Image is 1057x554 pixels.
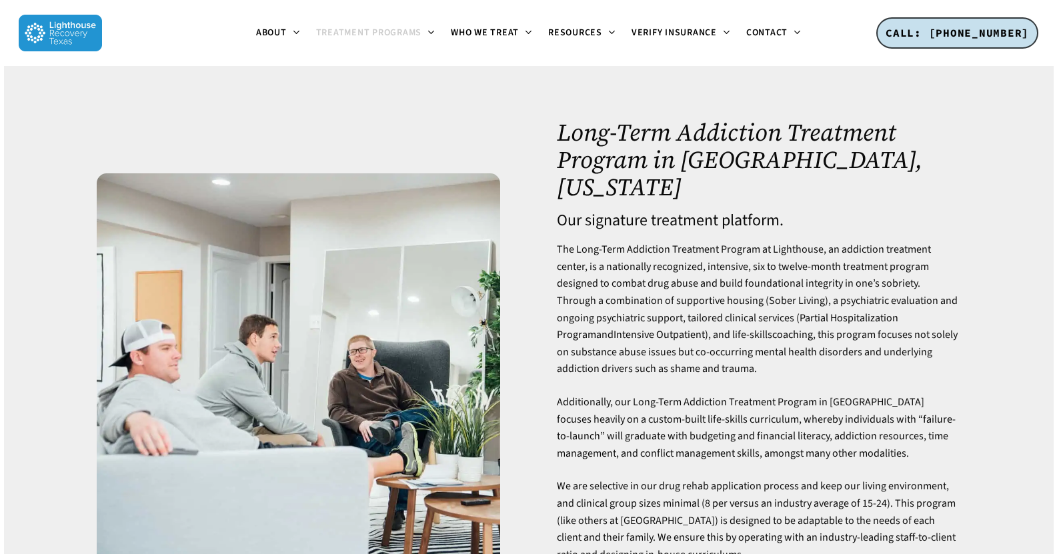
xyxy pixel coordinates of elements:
img: Lighthouse Recovery Texas [19,15,102,51]
a: Intensive Outpatient [614,327,705,342]
p: The Long-Term Addiction Treatment Program at Lighthouse, an addiction treatment center, is a nati... [557,241,960,394]
span: CALL: [PHONE_NUMBER] [886,26,1029,39]
a: About [248,28,308,39]
span: About [256,26,287,39]
span: Resources [548,26,602,39]
a: Contact [738,28,809,39]
span: Verify Insurance [632,26,717,39]
p: Additionally, our Long-Term Addiction Treatment Program in [GEOGRAPHIC_DATA] focuses heavily on a... [557,394,960,478]
span: Who We Treat [451,26,519,39]
h1: Long-Term Addiction Treatment Program in [GEOGRAPHIC_DATA], [US_STATE] [557,119,960,201]
a: CALL: [PHONE_NUMBER] [876,17,1038,49]
span: Contact [746,26,788,39]
h4: Our signature treatment platform. [557,212,960,229]
span: Treatment Programs [316,26,422,39]
a: coaching [772,327,813,342]
a: Resources [540,28,624,39]
a: Treatment Programs [308,28,443,39]
a: Verify Insurance [624,28,738,39]
a: Who We Treat [443,28,540,39]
